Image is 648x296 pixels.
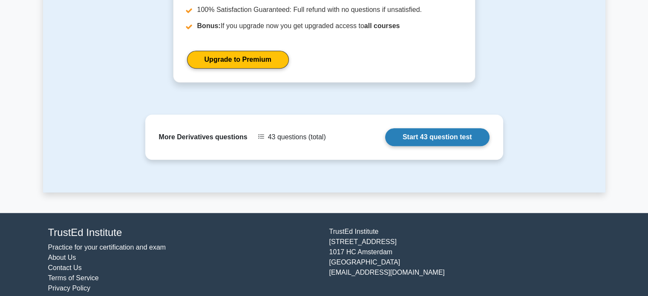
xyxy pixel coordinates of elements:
a: Start 43 question test [385,128,490,146]
a: Terms of Service [48,274,99,282]
div: TrustEd Institute [STREET_ADDRESS] 1017 HC Amsterdam [GEOGRAPHIC_DATA] [EMAIL_ADDRESS][DOMAIN_NAME] [324,227,605,293]
a: Practice for your certification and exam [48,244,166,251]
a: Privacy Policy [48,285,91,292]
h4: TrustEd Institute [48,227,319,239]
a: Upgrade to Premium [187,51,289,69]
a: Contact Us [48,264,82,271]
a: About Us [48,254,76,261]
